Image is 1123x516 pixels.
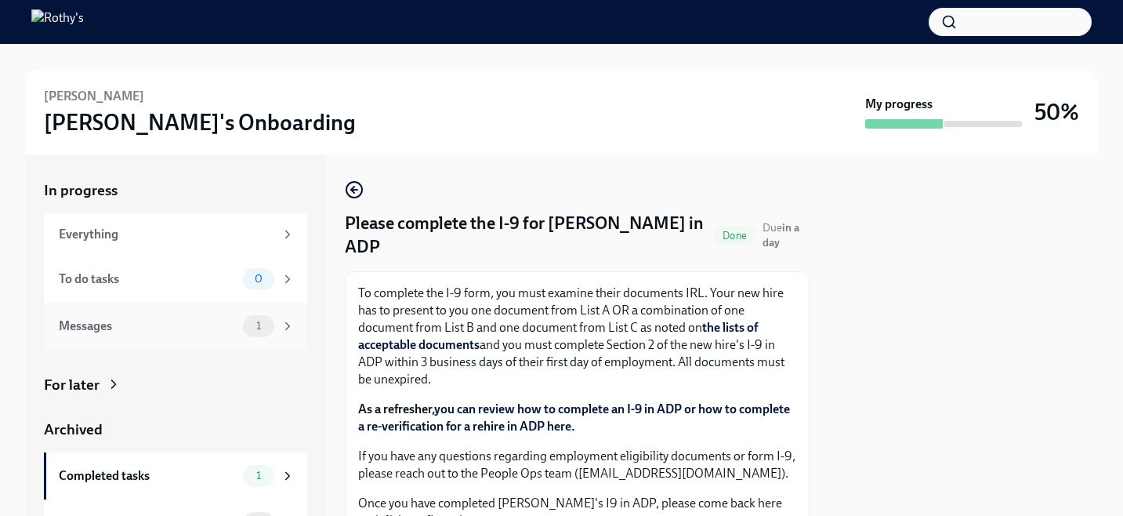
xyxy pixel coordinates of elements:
div: To do tasks [59,271,237,288]
h4: Please complete the I-9 for [PERSON_NAME] in ADP [345,212,707,259]
strong: As a refresher, [358,402,790,434]
div: Completed tasks [59,467,237,485]
p: If you have any questions regarding employment eligibility documents or form I-9, please reach ou... [358,448,796,482]
span: 1 [247,320,270,332]
span: Done [713,230,756,242]
div: For later [44,375,100,395]
h6: [PERSON_NAME] [44,88,144,105]
span: Due [763,221,799,249]
span: 0 [245,273,272,285]
span: September 25th, 2025 09:00 [763,220,810,250]
p: To complete the I-9 form, you must examine their documents IRL. Your new hire has to present to y... [358,285,796,388]
a: Everything [44,213,307,256]
a: Messages1 [44,303,307,350]
div: Everything [59,226,274,243]
a: you can review how to complete an I-9 in ADP or how to complete a re-verification for a rehire in... [358,402,790,434]
div: Messages [59,318,237,335]
a: Archived [44,420,307,440]
img: Rothy's [31,9,84,35]
strong: My progress [865,96,933,113]
a: For later [44,375,307,395]
h3: [PERSON_NAME]'s Onboarding [44,108,356,136]
strong: in a day [763,221,799,249]
h3: 50% [1034,98,1079,126]
span: 1 [247,470,270,481]
a: Completed tasks1 [44,452,307,500]
a: In progress [44,180,307,201]
a: To do tasks0 [44,256,307,303]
